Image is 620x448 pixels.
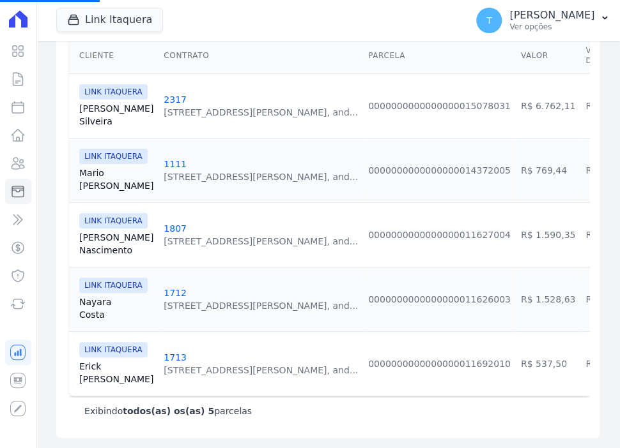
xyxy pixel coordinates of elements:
a: 0000000000000000014372005 [368,165,511,175]
a: 1111 [164,159,187,169]
span: LINK ITAQUERA [79,213,148,228]
td: R$ 1.590,35 [516,202,580,267]
a: 2317 [164,94,187,105]
button: T [PERSON_NAME] Ver opções [466,3,620,38]
span: LINK ITAQUERA [79,342,148,357]
a: 0000000000000000015078031 [368,101,511,111]
a: [PERSON_NAME]Silveira [79,102,153,128]
button: Link Itaquera [56,8,163,32]
div: [STREET_ADDRESS][PERSON_NAME], and... [164,299,358,312]
a: NayaraCosta [79,295,153,321]
div: [STREET_ADDRESS][PERSON_NAME], and... [164,364,358,377]
div: [STREET_ADDRESS][PERSON_NAME], and... [164,235,358,248]
a: 1713 [164,352,187,362]
a: 1712 [164,288,187,298]
a: [PERSON_NAME]Nascimento [79,231,153,257]
a: Mario[PERSON_NAME] [79,167,153,192]
a: 0000000000000000011627004 [368,230,511,240]
a: 0000000000000000011692010 [368,359,511,369]
th: Cliente [69,38,159,74]
b: todos(as) os(as) 5 [123,406,214,416]
p: [PERSON_NAME] [509,9,594,22]
span: LINK ITAQUERA [79,84,148,100]
div: [STREET_ADDRESS][PERSON_NAME], and... [164,106,358,119]
span: LINK ITAQUERA [79,149,148,164]
th: Valor [516,38,580,74]
a: Erick[PERSON_NAME] [79,360,153,385]
th: Parcela [363,38,516,74]
div: [STREET_ADDRESS][PERSON_NAME], and... [164,170,358,183]
p: Ver opções [509,22,594,32]
a: 0000000000000000011626003 [368,294,511,304]
td: R$ 6.762,11 [516,73,580,138]
span: LINK ITAQUERA [79,278,148,293]
td: R$ 537,50 [516,331,580,396]
a: 1807 [164,223,187,234]
td: R$ 1.528,63 [516,267,580,331]
th: Contrato [159,38,363,74]
span: T [486,16,492,25]
p: Exibindo parcelas [84,405,252,417]
td: R$ 769,44 [516,138,580,202]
